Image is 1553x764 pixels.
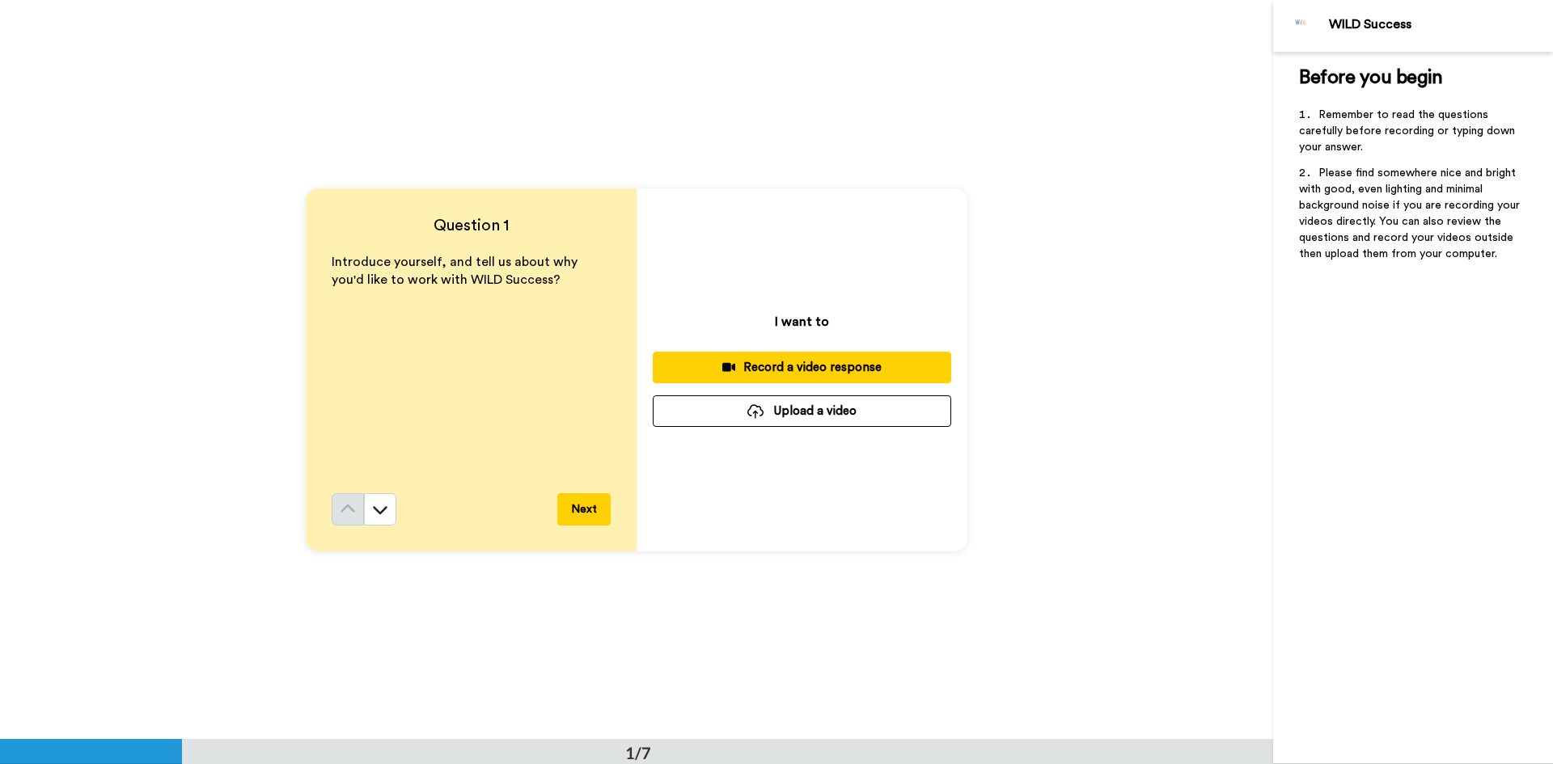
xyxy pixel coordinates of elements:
div: Record a video response [666,359,938,376]
div: WILD Success [1329,17,1552,32]
img: Profile Image [1282,6,1321,45]
span: Before you begin [1299,68,1442,87]
div: 1/7 [599,741,677,764]
span: Please find somewhere nice and bright with good, even lighting and minimal background noise if yo... [1299,167,1523,260]
p: I want to [775,312,829,331]
button: Record a video response [653,352,951,383]
button: Next [557,493,611,526]
h4: Question 1 [332,214,611,237]
span: Introduce yourself, and tell us about why you'd like to work with WILD Success? [332,255,581,287]
button: Upload a video [653,395,951,427]
span: Remember to read the questions carefully before recording or typing down your answer. [1299,109,1518,153]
